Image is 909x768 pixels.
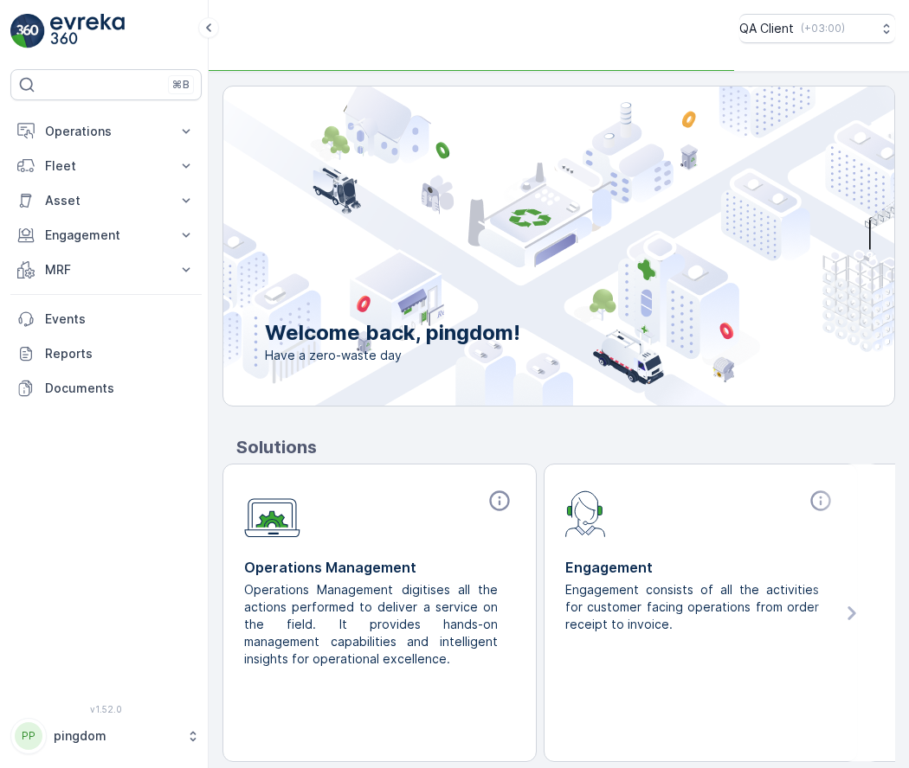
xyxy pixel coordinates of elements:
button: PPpingdom [10,718,202,754]
div: PP [15,722,42,750]
img: module-icon [565,489,606,537]
p: pingdom [54,727,177,745]
span: v 1.52.0 [10,704,202,714]
p: Operations [45,123,167,140]
p: Operations Management [244,557,515,578]
img: module-icon [244,489,300,538]
p: ( +03:00 ) [801,22,845,35]
p: Reports [45,345,195,362]
p: ⌘B [172,78,190,92]
p: Engagement consists of all the activities for customer facing operations from order receipt to in... [565,581,822,633]
span: Have a zero-waste day [265,347,520,364]
a: Events [10,302,202,336]
p: Engagement [565,557,836,578]
button: Operations [10,114,202,149]
button: Asset [10,183,202,218]
img: logo [10,14,45,48]
p: Events [45,310,195,328]
button: QA Client(+03:00) [739,14,895,43]
p: MRF [45,261,167,278]
img: logo_light-DOdMpM7g.png [50,14,125,48]
p: Operations Management digitises all the actions performed to deliver a service on the field. It p... [244,581,501,668]
img: city illustration [145,86,894,406]
p: Fleet [45,157,167,175]
a: Documents [10,371,202,406]
p: Engagement [45,227,167,244]
p: Asset [45,192,167,209]
p: Solutions [236,434,895,460]
p: Documents [45,380,195,397]
button: MRF [10,253,202,287]
a: Reports [10,336,202,371]
p: Welcome back, pingdom! [265,319,520,347]
p: QA Client [739,20,794,37]
button: Fleet [10,149,202,183]
button: Engagement [10,218,202,253]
